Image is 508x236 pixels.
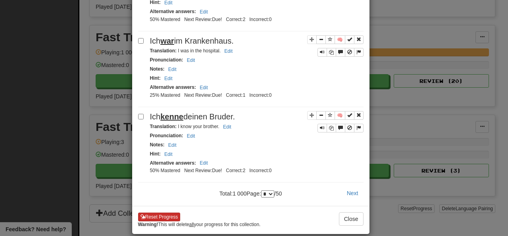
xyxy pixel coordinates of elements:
[150,75,161,81] strong: Hint :
[148,92,183,99] li: 25% Mastered
[150,48,177,54] strong: Translation :
[166,141,179,150] button: Edit
[197,8,210,16] button: Edit
[150,112,235,121] span: Ich deinen Bruder.
[150,66,165,72] strong: Notes :
[247,92,273,99] li: Incorrect: 0
[212,168,222,173] span: 2025-02-13
[150,9,196,14] strong: Alternative answers :
[339,212,364,226] button: Close
[335,35,345,44] button: 🧠
[247,16,273,23] li: Incorrect: 0
[160,112,183,121] u: kenne
[307,111,364,133] div: Sentence controls
[185,56,198,65] button: Edit
[342,186,364,200] button: Next
[224,92,247,99] li: Correct: 1
[150,124,234,129] small: I know your brother.
[150,133,183,138] strong: Pronunciation :
[335,111,345,120] button: 🧠
[160,36,174,45] u: war
[150,57,183,63] strong: Pronunciation :
[212,92,222,98] span: 2025-02-04
[185,132,198,140] button: Edit
[150,151,161,157] strong: Hint :
[150,160,196,166] strong: Alternative answers :
[224,167,247,174] li: Correct: 2
[317,48,364,57] div: Sentence controls
[150,36,234,45] span: Ich im Krankenhaus.
[221,123,234,131] button: Edit
[189,222,194,227] u: all
[150,124,177,129] strong: Translation :
[150,84,196,90] strong: Alternative answers :
[148,167,183,174] li: 50% Mastered
[150,48,235,54] small: I was in the hospital.
[148,16,183,23] li: 50% Mastered
[182,92,224,99] li: Next Review:
[317,124,364,132] div: Sentence controls
[150,142,165,148] strong: Notes :
[211,186,290,198] div: Total: 1 000 Page: / 50
[222,47,235,56] button: Edit
[212,17,222,22] span: 2025-02-13
[138,213,181,221] button: Reset Progress
[166,65,179,74] button: Edit
[224,16,247,23] li: Correct: 2
[162,74,175,83] button: Edit
[197,159,210,167] button: Edit
[182,167,224,174] li: Next Review:
[138,221,261,228] small: This will delete your progress for this collection.
[182,16,224,23] li: Next Review:
[197,83,210,92] button: Edit
[138,222,158,227] strong: Warning!
[162,150,175,159] button: Edit
[247,167,273,174] li: Incorrect: 0
[307,35,364,57] div: Sentence controls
